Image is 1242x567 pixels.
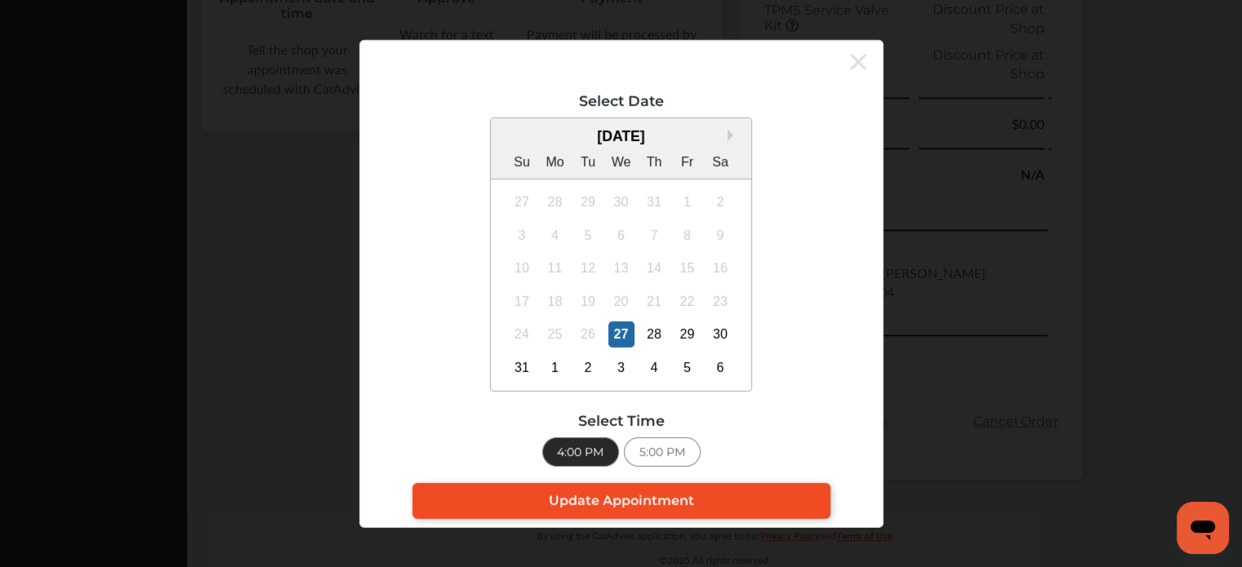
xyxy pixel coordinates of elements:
[707,354,733,380] div: Choose Saturday, September 6th, 2025
[509,255,535,281] div: Not available Sunday, August 10th, 2025
[542,354,568,380] div: Choose Monday, September 1st, 2025
[542,189,568,215] div: Not available Monday, July 28th, 2025
[575,288,601,314] div: Not available Tuesday, August 19th, 2025
[575,189,601,215] div: Not available Tuesday, July 29th, 2025
[674,321,701,348] div: Choose Friday, August 29th, 2025
[509,222,535,248] div: Not available Sunday, August 3rd, 2025
[674,148,701,175] div: Fr
[674,222,701,248] div: Not available Friday, August 8th, 2025
[509,288,535,314] div: Not available Sunday, August 17th, 2025
[608,189,634,215] div: Not available Wednesday, July 30th, 2025
[674,255,701,281] div: Not available Friday, August 15th, 2025
[707,288,733,314] div: Not available Saturday, August 23rd, 2025
[575,255,601,281] div: Not available Tuesday, August 12th, 2025
[641,288,667,314] div: Not available Thursday, August 21st, 2025
[575,148,601,175] div: Tu
[641,354,667,380] div: Choose Thursday, September 4th, 2025
[707,222,733,248] div: Not available Saturday, August 9th, 2025
[412,483,830,519] a: Update Appointment
[707,148,733,175] div: Sa
[641,321,667,348] div: Choose Thursday, August 28th, 2025
[608,222,634,248] div: Not available Wednesday, August 6th, 2025
[641,222,667,248] div: Not available Thursday, August 7th, 2025
[641,255,667,281] div: Not available Thursday, August 14th, 2025
[542,321,568,348] div: Not available Monday, August 25th, 2025
[505,186,737,384] div: month 2025-08
[542,288,568,314] div: Not available Monday, August 18th, 2025
[707,189,733,215] div: Not available Saturday, August 2nd, 2025
[1177,502,1229,554] iframe: Button to launch messaging window
[608,354,634,380] div: Choose Wednesday, September 3rd, 2025
[542,437,619,467] div: 4:00 PM
[509,354,535,380] div: Choose Sunday, August 31st, 2025
[608,148,634,175] div: We
[674,189,701,215] div: Not available Friday, August 1st, 2025
[542,222,568,248] div: Not available Monday, August 4th, 2025
[509,321,535,348] div: Not available Sunday, August 24th, 2025
[575,354,601,380] div: Choose Tuesday, September 2nd, 2025
[491,128,751,145] div: [DATE]
[385,91,858,109] div: Select Date
[728,130,739,141] button: Next Month
[674,288,701,314] div: Not available Friday, August 22nd, 2025
[509,148,535,175] div: Su
[542,255,568,281] div: Not available Monday, August 11th, 2025
[549,493,694,508] span: Update Appointment
[575,222,601,248] div: Not available Tuesday, August 5th, 2025
[385,412,858,429] div: Select Time
[707,321,733,348] div: Choose Saturday, August 30th, 2025
[674,354,701,380] div: Choose Friday, September 5th, 2025
[641,189,667,215] div: Not available Thursday, July 31st, 2025
[624,437,701,467] div: 5:00 PM
[575,321,601,348] div: Not available Tuesday, August 26th, 2025
[542,148,568,175] div: Mo
[608,288,634,314] div: Not available Wednesday, August 20th, 2025
[641,148,667,175] div: Th
[608,321,634,348] div: Choose Wednesday, August 27th, 2025
[707,255,733,281] div: Not available Saturday, August 16th, 2025
[509,189,535,215] div: Not available Sunday, July 27th, 2025
[608,255,634,281] div: Not available Wednesday, August 13th, 2025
